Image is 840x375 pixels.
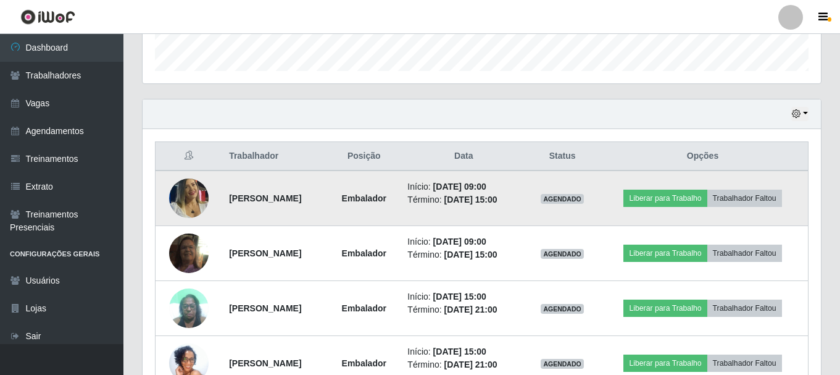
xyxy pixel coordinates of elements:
[169,218,209,289] img: 1742916176558.jpeg
[342,193,386,203] strong: Embalador
[407,290,520,303] li: Início:
[433,237,486,246] time: [DATE] 09:00
[433,347,486,356] time: [DATE] 15:00
[342,358,386,368] strong: Embalador
[433,182,486,192] time: [DATE] 09:00
[229,303,301,313] strong: [PERSON_NAME]
[169,170,209,227] img: 1733239406405.jpeg
[169,282,209,334] img: 1704231584676.jpeg
[541,304,584,314] span: AGENDADO
[707,355,782,372] button: Trabalhador Faltou
[20,9,75,25] img: CoreUI Logo
[444,195,497,204] time: [DATE] 15:00
[407,180,520,193] li: Início:
[597,142,808,171] th: Opções
[444,250,497,259] time: [DATE] 15:00
[400,142,527,171] th: Data
[342,303,386,313] strong: Embalador
[541,249,584,259] span: AGENDADO
[229,358,301,368] strong: [PERSON_NAME]
[444,360,497,369] time: [DATE] 21:00
[328,142,400,171] th: Posição
[623,300,707,317] button: Liberar para Trabalho
[707,300,782,317] button: Trabalhador Faltou
[433,292,486,301] time: [DATE] 15:00
[623,355,707,372] button: Liberar para Trabalho
[222,142,328,171] th: Trabalhador
[623,245,707,262] button: Liberar para Trabalho
[407,345,520,358] li: Início:
[527,142,597,171] th: Status
[407,358,520,371] li: Término:
[229,248,301,258] strong: [PERSON_NAME]
[229,193,301,203] strong: [PERSON_NAME]
[407,193,520,206] li: Término:
[444,305,497,314] time: [DATE] 21:00
[707,190,782,207] button: Trabalhador Faltou
[541,359,584,369] span: AGENDADO
[342,248,386,258] strong: Embalador
[407,303,520,316] li: Término:
[707,245,782,262] button: Trabalhador Faltou
[541,194,584,204] span: AGENDADO
[623,190,707,207] button: Liberar para Trabalho
[407,235,520,248] li: Início:
[407,248,520,261] li: Término:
